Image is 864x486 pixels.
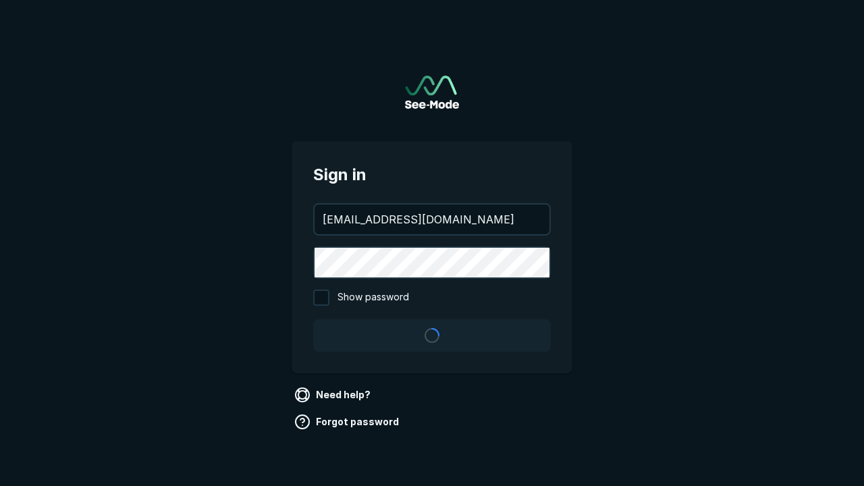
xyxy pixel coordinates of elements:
span: Sign in [313,163,551,187]
a: Need help? [292,384,376,406]
span: Show password [337,290,409,306]
a: Go to sign in [405,76,459,109]
img: See-Mode Logo [405,76,459,109]
input: your@email.com [315,205,549,234]
a: Forgot password [292,411,404,433]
